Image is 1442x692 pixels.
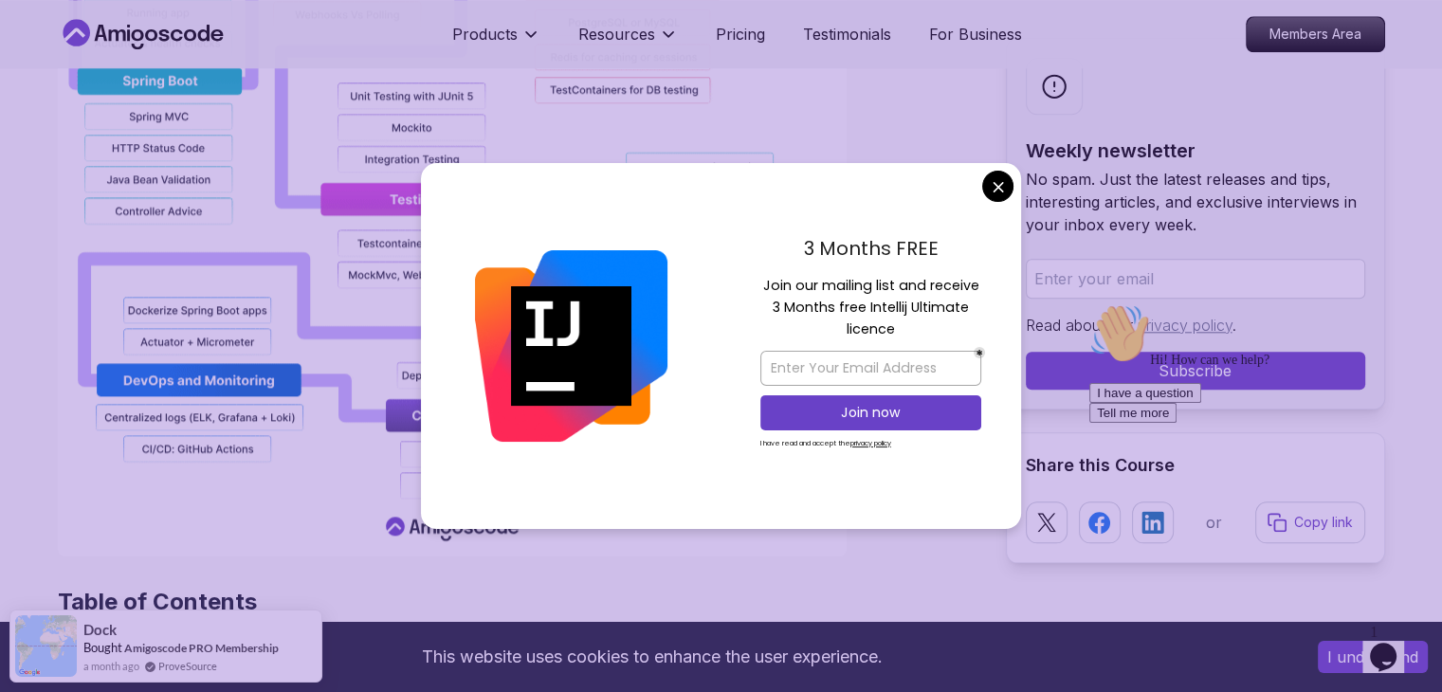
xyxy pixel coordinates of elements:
p: Read about our . [1026,314,1365,337]
button: I have a question [8,87,119,107]
iframe: chat widget [1082,296,1423,607]
img: :wave: [8,8,68,68]
a: Amigoscode PRO Membership [124,641,279,655]
button: Tell me more [8,107,95,127]
div: 👋Hi! How can we help?I have a questionTell me more [8,8,349,127]
h2: Share this Course [1026,452,1365,479]
iframe: chat widget [1362,616,1423,673]
span: Hi! How can we help? [8,57,188,71]
p: Resources [578,23,655,46]
button: Subscribe [1026,352,1365,390]
span: a month ago [83,658,139,674]
button: Accept cookies [1318,641,1428,673]
img: provesource social proof notification image [15,615,77,677]
div: This website uses cookies to enhance the user experience. [14,636,1289,678]
span: Bought [83,640,122,655]
a: For Business [929,23,1022,46]
a: ProveSource [158,658,217,674]
span: Dock [83,622,117,638]
input: Enter your email [1026,259,1365,299]
a: Pricing [716,23,765,46]
p: Members Area [1247,17,1384,51]
h2: Table of Contents [58,587,976,617]
button: Resources [578,23,678,61]
p: No spam. Just the latest releases and tips, interesting articles, and exclusive interviews in you... [1026,168,1365,236]
h2: Weekly newsletter [1026,137,1365,164]
p: Products [452,23,518,46]
a: Members Area [1246,16,1385,52]
a: Testimonials [803,23,891,46]
button: Products [452,23,540,61]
